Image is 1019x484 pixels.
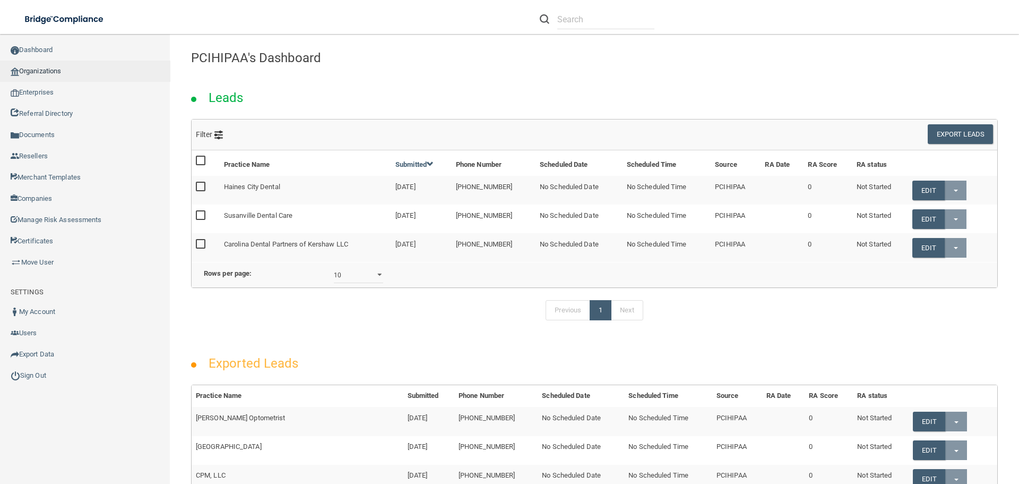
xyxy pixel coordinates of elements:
td: No Scheduled Date [536,233,623,261]
td: [PERSON_NAME] Optometrist [192,407,403,436]
td: [GEOGRAPHIC_DATA] [192,436,403,465]
img: ic-search.3b580494.png [540,14,549,24]
td: 0 [804,205,852,233]
td: [DATE] [391,205,452,233]
td: [DATE] [403,436,454,465]
td: 0 [805,436,853,465]
th: RA status [853,385,908,407]
td: 0 [804,233,852,261]
td: [PHONE_NUMBER] [452,176,536,205]
img: ic_user_dark.df1a06c3.png [11,308,19,316]
th: Practice Name [220,150,391,176]
td: No Scheduled Date [538,436,624,465]
td: [DATE] [391,233,452,261]
th: RA status [852,150,908,176]
th: Phone Number [454,385,538,407]
td: [DATE] [391,176,452,205]
td: [PHONE_NUMBER] [454,436,538,465]
a: Next [611,300,643,320]
th: RA Date [761,150,804,176]
td: Susanville Dental Care [220,205,391,233]
th: RA Score [804,150,852,176]
td: Not Started [852,176,908,205]
td: PCIHIPAA [711,233,761,261]
td: No Scheduled Time [624,407,712,436]
a: Edit [912,181,945,200]
th: Source [711,150,761,176]
h4: PCIHIPAA's Dashboard [191,51,998,65]
th: RA Score [805,385,853,407]
th: Phone Number [452,150,536,176]
img: ic_reseller.de258add.png [11,152,19,160]
th: Scheduled Date [538,385,624,407]
img: icon-users.e205127d.png [11,329,19,337]
td: No Scheduled Date [538,407,624,436]
img: icon-export.b9366987.png [11,350,19,359]
span: Filter [196,130,223,139]
td: Not Started [852,205,908,233]
td: [PHONE_NUMBER] [454,407,538,436]
td: [PHONE_NUMBER] [452,205,536,233]
th: Practice Name [192,385,403,407]
img: ic_dashboard_dark.d01f4a41.png [11,46,19,55]
a: Previous [546,300,590,320]
b: Rows per page: [204,269,252,277]
th: Scheduled Date [536,150,623,176]
a: Submitted [395,160,434,168]
td: No Scheduled Time [623,233,711,261]
td: PCIHIPAA [712,407,762,436]
td: Haines City Dental [220,176,391,205]
iframe: Drift Widget Chat Controller [835,409,1006,451]
a: 1 [590,300,611,320]
input: Search [557,10,654,29]
img: bridge_compliance_login_screen.278c3ca4.svg [16,9,114,30]
td: No Scheduled Time [623,205,711,233]
td: [DATE] [403,407,454,436]
td: 0 [805,407,853,436]
th: Scheduled Time [624,385,712,407]
a: Edit [912,209,945,229]
td: PCIHIPAA [712,436,762,465]
td: PCIHIPAA [711,176,761,205]
img: organization-icon.f8decf85.png [11,67,19,76]
td: Carolina Dental Partners of Kershaw LLC [220,233,391,261]
img: enterprise.0d942306.png [11,89,19,97]
td: No Scheduled Date [536,205,623,233]
th: Source [712,385,762,407]
td: Not Started [852,233,908,261]
h2: Leads [198,83,254,113]
td: 0 [804,176,852,205]
td: No Scheduled Time [624,436,712,465]
h2: Exported Leads [198,349,309,378]
th: Scheduled Time [623,150,711,176]
img: ic_power_dark.7ecde6b1.png [11,371,20,380]
label: SETTINGS [11,286,44,299]
td: No Scheduled Date [536,176,623,205]
img: briefcase.64adab9b.png [11,257,21,268]
th: RA Date [762,385,805,407]
button: Export Leads [928,124,993,144]
td: No Scheduled Time [623,176,711,205]
td: [PHONE_NUMBER] [452,233,536,261]
img: icon-documents.8dae5593.png [11,131,19,140]
img: icon-filter@2x.21656d0b.png [214,131,223,139]
a: Edit [912,238,945,258]
th: Submitted [403,385,454,407]
td: PCIHIPAA [711,205,761,233]
td: Not Started [853,407,908,436]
